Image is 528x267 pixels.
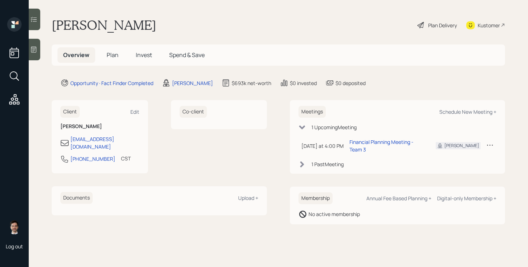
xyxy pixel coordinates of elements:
div: Log out [6,243,23,250]
h6: [PERSON_NAME] [60,123,139,130]
div: No active membership [309,210,360,218]
div: [EMAIL_ADDRESS][DOMAIN_NAME] [70,135,139,150]
h1: [PERSON_NAME] [52,17,156,33]
span: Plan [107,51,119,59]
div: $693k net-worth [232,79,271,87]
div: 1 Upcoming Meeting [311,123,357,131]
span: Invest [136,51,152,59]
div: Digital-only Membership + [437,195,496,202]
div: Opportunity · Fact Finder Completed [70,79,153,87]
div: Financial Planning Meeting - Team 3 [349,138,424,153]
div: CST [121,155,131,162]
div: Upload + [238,195,258,201]
div: [PERSON_NAME] [172,79,213,87]
div: Plan Delivery [428,22,457,29]
h6: Co-client [180,106,207,118]
h6: Membership [298,192,333,204]
div: $0 invested [290,79,317,87]
div: Schedule New Meeting + [439,108,496,115]
img: jonah-coleman-headshot.png [7,220,22,234]
div: [DATE] at 4:00 PM [301,142,344,150]
div: Edit [130,108,139,115]
h6: Client [60,106,80,118]
div: $0 deposited [335,79,366,87]
div: Annual Fee Based Planning + [366,195,431,202]
h6: Meetings [298,106,326,118]
span: Overview [63,51,89,59]
div: [PERSON_NAME] [444,142,479,149]
div: Kustomer [478,22,500,29]
div: 1 Past Meeting [311,160,344,168]
h6: Documents [60,192,93,204]
div: [PHONE_NUMBER] [70,155,115,163]
span: Spend & Save [169,51,205,59]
